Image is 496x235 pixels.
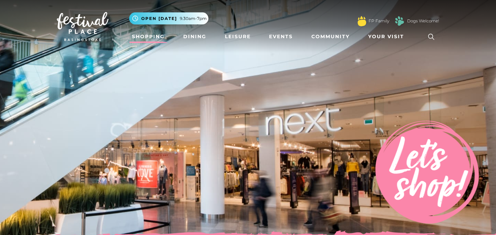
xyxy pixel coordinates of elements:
a: Leisure [222,30,254,43]
a: Community [309,30,352,43]
span: Your Visit [368,33,404,40]
a: Dogs Welcome! [407,18,439,24]
a: Your Visit [365,30,410,43]
span: Open [DATE] [141,15,177,22]
a: FP Family [369,18,389,24]
a: Events [266,30,296,43]
a: Dining [180,30,209,43]
button: Open [DATE] 9.30am-7pm [129,12,208,24]
a: Shopping [129,30,167,43]
img: Festival Place Logo [57,12,108,41]
span: 9.30am-7pm [180,15,207,22]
